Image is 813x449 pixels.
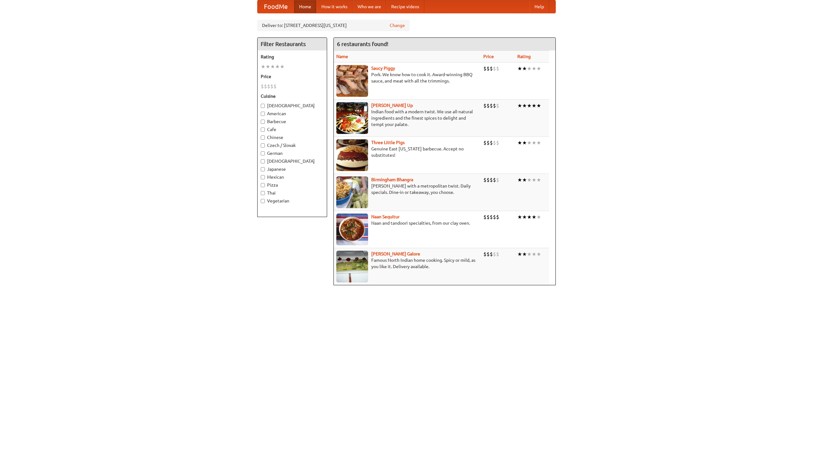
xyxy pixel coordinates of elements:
[527,102,532,109] li: ★
[386,0,424,13] a: Recipe videos
[336,65,368,97] img: saucy.jpg
[487,176,490,183] li: $
[261,182,324,188] label: Pizza
[267,83,270,90] li: $
[496,214,499,221] li: $
[532,176,536,183] li: ★
[353,0,386,13] a: Who we are
[275,63,280,70] li: ★
[493,251,496,258] li: $
[532,214,536,221] li: ★
[390,22,405,29] a: Change
[490,102,493,109] li: $
[261,118,324,125] label: Barbecue
[336,109,478,128] p: Indian food with a modern twist. We use all-natural ingredients and the finest spices to delight ...
[487,102,490,109] li: $
[261,174,324,180] label: Mexican
[522,214,527,221] li: ★
[336,214,368,245] img: naansequitur.jpg
[517,65,522,72] li: ★
[261,73,324,80] h5: Price
[336,183,478,195] p: [PERSON_NAME] with a metropolitan twist. Daily specials. Dine-in or takeaway, you choose.
[336,54,348,59] a: Name
[261,135,265,140] input: Chinese
[371,251,420,256] a: [PERSON_NAME] Galore
[336,102,368,134] img: curryup.jpg
[257,20,410,31] div: Deliver to: [STREET_ADDRESS][US_STATE]
[532,251,536,258] li: ★
[496,102,499,109] li: $
[261,126,324,133] label: Cafe
[493,65,496,72] li: $
[270,63,275,70] li: ★
[517,102,522,109] li: ★
[490,65,493,72] li: $
[261,63,265,70] li: ★
[261,150,324,156] label: German
[371,214,400,219] a: Naan Sequitur
[258,38,327,50] h4: Filter Restaurants
[273,83,277,90] li: $
[261,112,265,116] input: American
[261,110,324,117] label: American
[261,191,265,195] input: Thai
[517,54,531,59] a: Rating
[336,71,478,84] p: Pork. We know how to cook it. Award-winning BBQ sauce, and meat with all the trimmings.
[261,167,265,171] input: Japanese
[261,190,324,196] label: Thai
[371,103,413,108] a: [PERSON_NAME] Up
[532,65,536,72] li: ★
[371,140,405,145] a: Three Little Pigs
[336,139,368,171] img: littlepigs.jpg
[261,175,265,179] input: Mexican
[522,251,527,258] li: ★
[261,54,324,60] h5: Rating
[336,251,368,282] img: currygalore.jpg
[261,120,265,124] input: Barbecue
[336,257,478,270] p: Famous North Indian home cooking. Spicy or mild, as you like it. Delivery available.
[493,139,496,146] li: $
[258,0,294,13] a: FoodMe
[261,93,324,99] h5: Cuisine
[265,63,270,70] li: ★
[261,128,265,132] input: Cafe
[522,139,527,146] li: ★
[527,65,532,72] li: ★
[536,176,541,183] li: ★
[522,176,527,183] li: ★
[487,65,490,72] li: $
[487,251,490,258] li: $
[371,177,413,182] b: Birmingham Bhangra
[483,102,487,109] li: $
[261,183,265,187] input: Pizza
[261,104,265,108] input: [DEMOGRAPHIC_DATA]
[483,139,487,146] li: $
[532,139,536,146] li: ★
[487,214,490,221] li: $
[261,158,324,164] label: [DEMOGRAPHIC_DATA]
[270,83,273,90] li: $
[261,198,324,204] label: Vegetarian
[261,166,324,172] label: Japanese
[261,83,264,90] li: $
[496,176,499,183] li: $
[483,251,487,258] li: $
[517,176,522,183] li: ★
[517,214,522,221] li: ★
[483,54,494,59] a: Price
[532,102,536,109] li: ★
[261,159,265,163] input: [DEMOGRAPHIC_DATA]
[536,139,541,146] li: ★
[316,0,353,13] a: How it works
[294,0,316,13] a: Home
[496,251,499,258] li: $
[490,176,493,183] li: $
[527,214,532,221] li: ★
[261,143,265,148] input: Czech / Slovak
[280,63,285,70] li: ★
[496,139,499,146] li: $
